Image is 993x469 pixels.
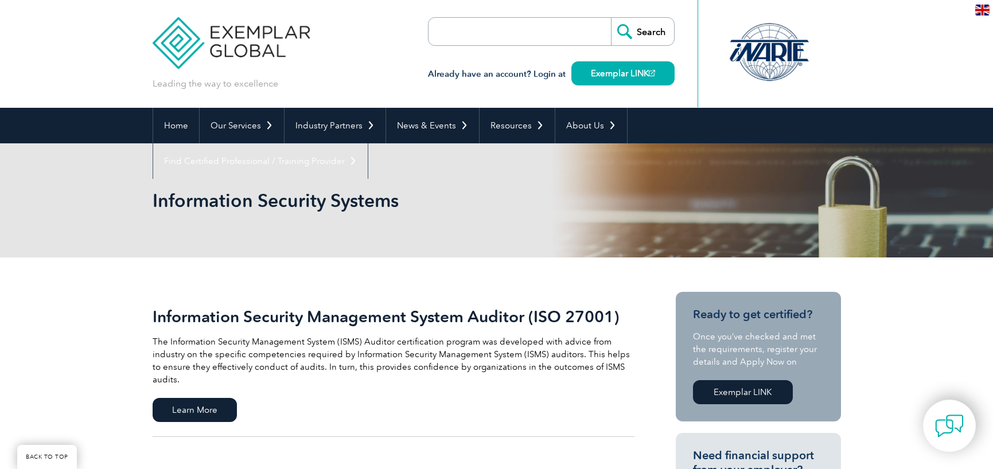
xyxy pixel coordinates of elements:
[555,108,627,143] a: About Us
[693,330,824,368] p: Once you’ve checked and met the requirements, register your details and Apply Now on
[153,307,634,326] h2: Information Security Management System Auditor (ISO 27001)
[693,380,793,404] a: Exemplar LINK
[935,412,964,440] img: contact-chat.png
[153,292,634,437] a: Information Security Management System Auditor (ISO 27001) The Information Security Management Sy...
[649,70,655,76] img: open_square.png
[975,5,990,15] img: en
[153,398,237,422] span: Learn More
[480,108,555,143] a: Resources
[571,61,675,85] a: Exemplar LINK
[428,67,675,81] h3: Already have an account? Login at
[693,307,824,322] h3: Ready to get certified?
[153,108,199,143] a: Home
[153,189,593,212] h1: Information Security Systems
[153,77,278,90] p: Leading the way to excellence
[153,335,634,386] p: The Information Security Management System (ISMS) Auditor certification program was developed wit...
[153,143,368,179] a: Find Certified Professional / Training Provider
[17,445,77,469] a: BACK TO TOP
[386,108,479,143] a: News & Events
[285,108,385,143] a: Industry Partners
[611,18,674,45] input: Search
[200,108,284,143] a: Our Services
